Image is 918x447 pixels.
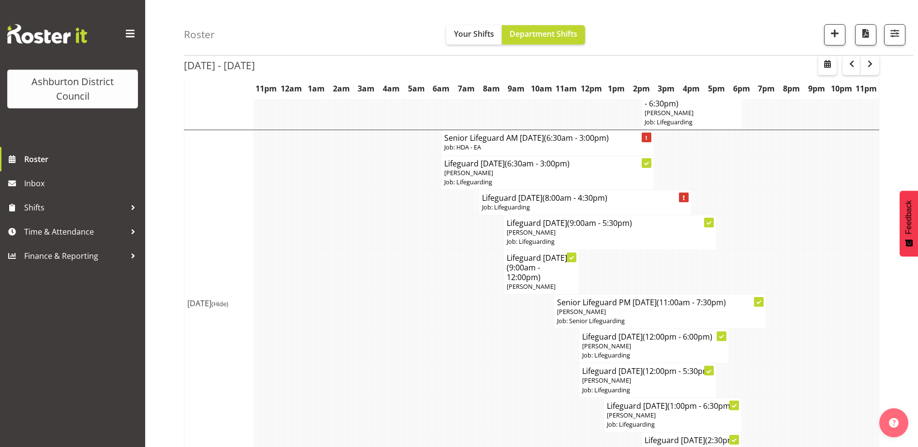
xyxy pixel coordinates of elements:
[582,332,726,342] h4: Lifeguard [DATE]
[454,29,494,39] span: Your Shifts
[754,77,779,100] th: 7pm
[329,77,354,100] th: 2am
[502,25,585,45] button: Department Shifts
[507,218,713,228] h4: Lifeguard [DATE]
[7,24,87,44] img: Rosterit website logo
[554,77,579,100] th: 11am
[657,297,726,308] span: (11:00am - 7:30pm)
[17,74,128,104] div: Ashburton District Council
[855,24,876,45] button: Download a PDF of the roster according to the set date range.
[444,168,493,177] span: [PERSON_NAME]
[507,237,713,246] p: Job: Lifeguarding
[24,224,126,239] span: Time & Attendance
[779,77,804,100] th: 8pm
[184,59,255,72] h2: [DATE] - [DATE]
[429,77,454,100] th: 6am
[505,158,570,169] span: (6:30am - 3:00pm)
[582,342,631,350] span: [PERSON_NAME]
[645,118,738,127] p: Job: Lifeguarding
[854,77,879,100] th: 11pm
[629,77,654,100] th: 2pm
[24,249,126,263] span: Finance & Reporting
[507,282,556,291] span: [PERSON_NAME]
[507,253,575,282] h4: Lifeguard [DATE]
[645,108,693,117] span: [PERSON_NAME]
[679,77,704,100] th: 4pm
[582,386,713,395] p: Job: Lifeguarding
[24,176,140,191] span: Inbox
[643,366,712,376] span: (12:00pm - 5:30pm)
[607,420,738,429] p: Job: Lifeguarding
[582,366,713,376] h4: Lifeguard [DATE]
[507,262,541,283] span: (9:00am - 12:00pm)
[354,77,379,100] th: 3am
[279,77,304,100] th: 12am
[654,77,679,100] th: 3pm
[557,298,763,307] h4: Senior Lifeguard PM [DATE]
[444,178,650,187] p: Job: Lifeguarding
[607,411,656,419] span: [PERSON_NAME]
[542,193,607,203] span: (8:00am - 4:30pm)
[829,77,854,100] th: 10pm
[582,351,726,360] p: Job: Lifeguarding
[444,159,650,168] h4: Lifeguard [DATE]
[818,56,837,75] button: Select a specific date within the roster.
[529,77,554,100] th: 10am
[454,77,479,100] th: 7am
[379,77,404,100] th: 4am
[557,307,606,316] span: [PERSON_NAME]
[254,77,279,100] th: 11pm
[24,152,140,166] span: Roster
[404,77,429,100] th: 5am
[604,77,629,100] th: 1pm
[303,77,329,100] th: 1am
[667,401,733,411] span: (1:00pm - 6:30pm)
[643,331,712,342] span: (12:00pm - 6:00pm)
[544,133,609,143] span: (6:30am - 3:00pm)
[557,316,763,326] p: Job: Senior Lifeguarding
[510,29,577,39] span: Department Shifts
[507,228,556,237] span: [PERSON_NAME]
[504,77,529,100] th: 9am
[904,200,913,234] span: Feedback
[824,24,845,45] button: Add a new shift
[704,77,729,100] th: 5pm
[479,77,504,100] th: 8am
[729,77,754,100] th: 6pm
[889,418,899,428] img: help-xxl-2.png
[884,24,905,45] button: Filter Shifts
[482,193,688,203] h4: Lifeguard [DATE]
[211,299,228,308] span: (Hide)
[607,401,738,411] h4: Lifeguard [DATE]
[446,25,502,45] button: Your Shifts
[579,77,604,100] th: 12pm
[567,218,632,228] span: (9:00am - 5:30pm)
[444,143,650,152] p: Job: HDA - EA
[482,203,688,212] p: Job: Lifeguarding
[184,29,215,40] h4: Roster
[804,77,829,100] th: 9pm
[582,376,631,385] span: [PERSON_NAME]
[900,191,918,256] button: Feedback - Show survey
[24,200,126,215] span: Shifts
[444,133,650,143] h4: Senior Lifeguard AM [DATE]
